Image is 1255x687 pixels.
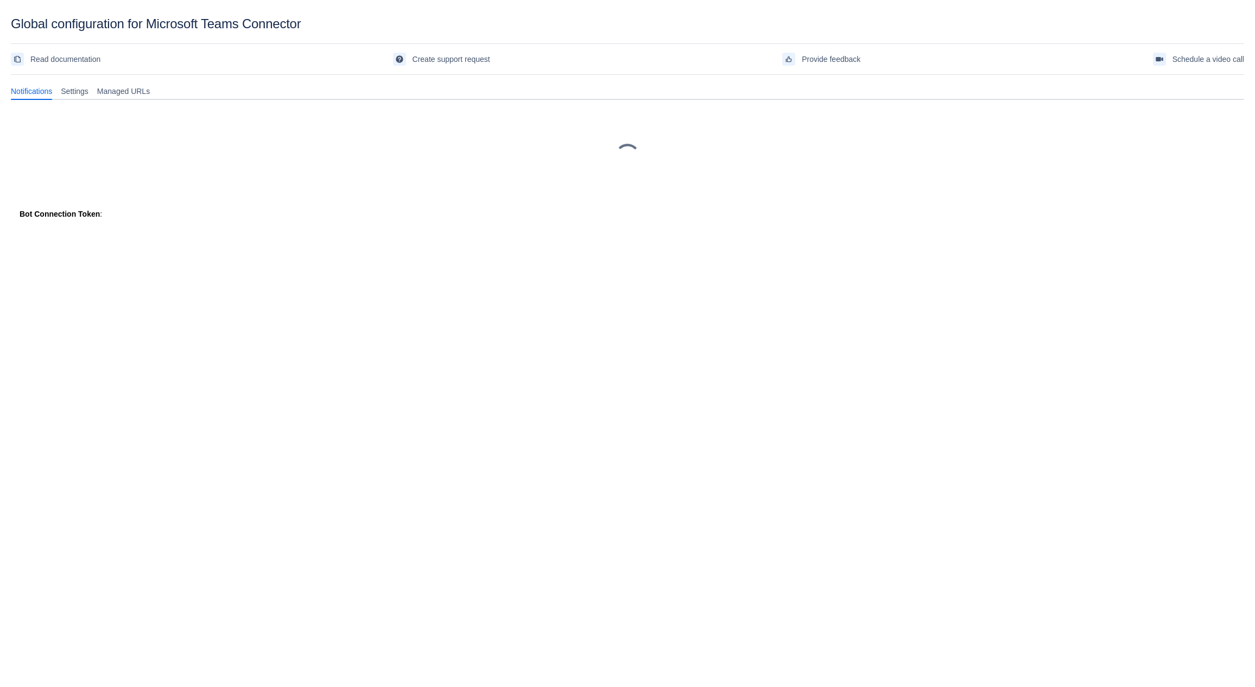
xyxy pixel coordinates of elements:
a: Read documentation [11,51,100,68]
span: support [395,55,404,64]
span: feedback [784,55,793,64]
span: videoCall [1155,55,1164,64]
span: documentation [13,55,22,64]
a: Create support request [393,51,490,68]
strong: Bot Connection Token [20,210,100,218]
span: Settings [61,86,88,97]
a: Provide feedback [782,51,860,68]
a: Schedule a video call [1153,51,1244,68]
span: Provide feedback [802,51,860,68]
span: Managed URLs [97,86,150,97]
span: Read documentation [30,51,100,68]
span: Create support request [413,51,490,68]
span: Schedule a video call [1172,51,1244,68]
div: Global configuration for Microsoft Teams Connector [11,16,1244,31]
span: Notifications [11,86,52,97]
div: : [20,209,1235,219]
